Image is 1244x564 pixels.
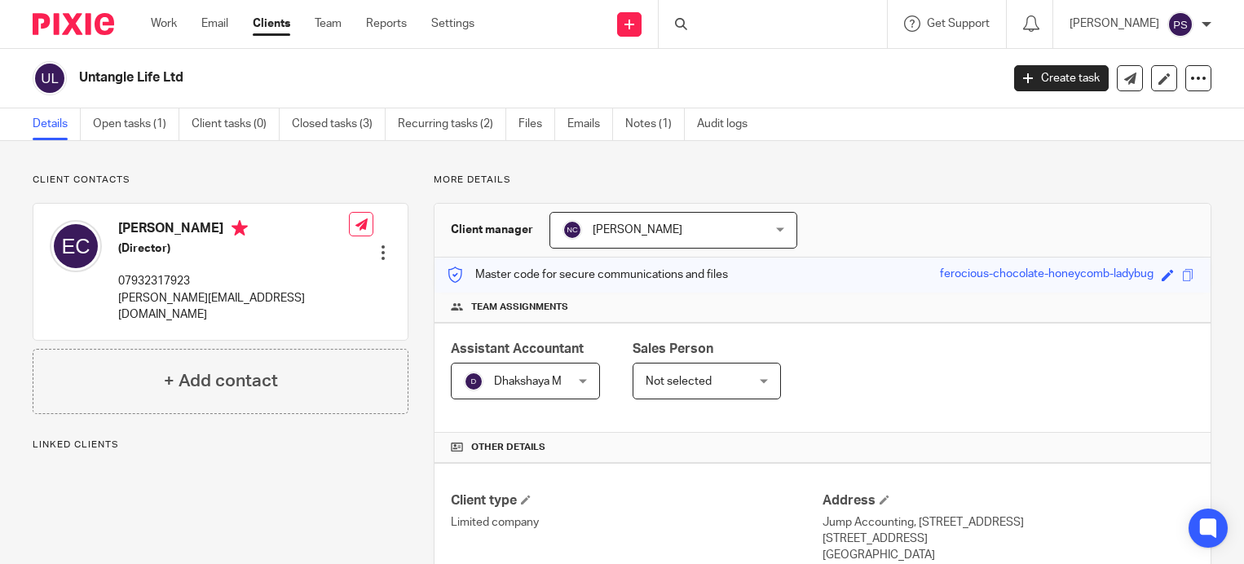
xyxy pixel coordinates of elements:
[464,372,483,391] img: svg%3E
[471,441,545,454] span: Other details
[494,376,562,387] span: Dhakshaya M
[118,220,349,240] h4: [PERSON_NAME]
[33,61,67,95] img: svg%3E
[201,15,228,32] a: Email
[823,514,1194,531] p: Jump Accounting, [STREET_ADDRESS]
[451,222,533,238] h3: Client manager
[431,15,474,32] a: Settings
[434,174,1211,187] p: More details
[93,108,179,140] a: Open tasks (1)
[562,220,582,240] img: svg%3E
[451,514,823,531] p: Limited company
[927,18,990,29] span: Get Support
[567,108,613,140] a: Emails
[253,15,290,32] a: Clients
[823,531,1194,547] p: [STREET_ADDRESS]
[292,108,386,140] a: Closed tasks (3)
[33,13,114,35] img: Pixie
[192,108,280,140] a: Client tasks (0)
[447,267,728,283] p: Master code for secure communications and files
[366,15,407,32] a: Reports
[1070,15,1159,32] p: [PERSON_NAME]
[940,266,1154,284] div: ferocious-chocolate-honeycomb-ladybug
[471,301,568,314] span: Team assignments
[451,342,584,355] span: Assistant Accountant
[79,69,808,86] h2: Untangle Life Ltd
[33,438,408,452] p: Linked clients
[646,376,712,387] span: Not selected
[164,368,278,394] h4: + Add contact
[151,15,177,32] a: Work
[518,108,555,140] a: Files
[633,342,713,355] span: Sales Person
[625,108,685,140] a: Notes (1)
[593,224,682,236] span: [PERSON_NAME]
[33,174,408,187] p: Client contacts
[823,492,1194,509] h4: Address
[697,108,760,140] a: Audit logs
[118,273,349,289] p: 07932317923
[398,108,506,140] a: Recurring tasks (2)
[315,15,342,32] a: Team
[118,290,349,324] p: [PERSON_NAME][EMAIL_ADDRESS][DOMAIN_NAME]
[50,220,102,272] img: svg%3E
[1014,65,1109,91] a: Create task
[33,108,81,140] a: Details
[1167,11,1193,37] img: svg%3E
[451,492,823,509] h4: Client type
[232,220,248,236] i: Primary
[118,240,349,257] h5: (Director)
[823,547,1194,563] p: [GEOGRAPHIC_DATA]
